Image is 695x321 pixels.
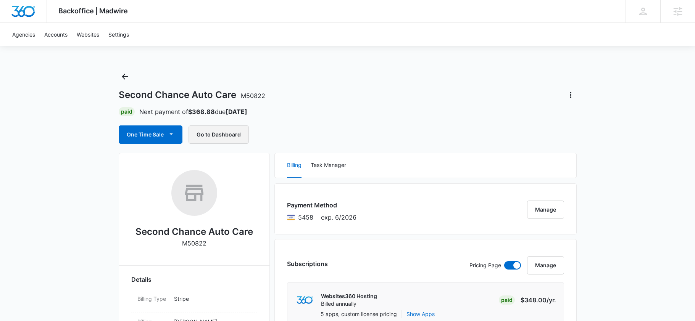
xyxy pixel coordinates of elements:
img: marketing360Logo [297,296,313,304]
strong: $368.88 [188,108,215,116]
button: Show Apps [406,310,435,318]
span: Backoffice | Madwire [58,7,128,15]
h2: Second Chance Auto Care [135,225,253,239]
a: Accounts [40,23,72,46]
p: Next payment of due [139,107,247,116]
div: Billing TypeStripe [131,290,257,313]
button: Actions [564,89,577,101]
span: /yr. [547,296,556,304]
p: M50822 [182,239,206,248]
button: Manage [527,201,564,219]
dt: Billing Type [137,295,168,303]
button: One Time Sale [119,125,182,144]
h3: Subscriptions [287,259,328,268]
p: $348.00 [520,295,556,305]
div: Paid [119,107,135,116]
span: M50822 [241,92,265,100]
a: Settings [104,23,134,46]
button: Task Manager [311,153,346,178]
span: exp. 6/2026 [321,213,356,222]
button: Billing [287,153,302,178]
h1: Second Chance Auto Care [119,89,265,101]
button: Manage [527,256,564,274]
p: Billed annually [321,300,377,308]
strong: [DATE] [226,108,247,116]
p: 5 apps, custom license pricing [321,310,397,318]
div: Paid [499,295,515,305]
span: Visa ending with [298,213,313,222]
p: Websites360 Hosting [321,292,377,300]
p: Stripe [174,295,251,303]
button: Back [119,71,131,83]
a: Agencies [8,23,40,46]
span: Details [131,275,152,284]
p: Pricing Page [469,261,501,270]
h3: Payment Method [287,201,356,210]
a: Websites [72,23,104,46]
button: Go to Dashboard [189,125,249,144]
